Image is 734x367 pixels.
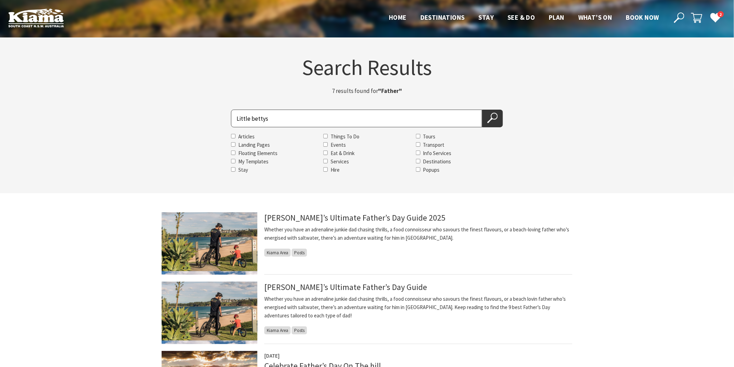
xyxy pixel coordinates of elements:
label: Info Services [423,150,452,156]
label: Hire [331,167,340,173]
span: Home [389,13,407,22]
span: Kiama Area [264,249,291,257]
span: See & Do [507,13,535,22]
label: Articles [238,133,255,140]
label: Eat & Drink [331,150,355,156]
span: Posts [292,326,307,334]
label: Tours [423,133,436,140]
span: Stay [479,13,494,22]
label: Stay [238,167,248,173]
span: Plan [549,13,565,22]
label: Floating Elements [238,150,278,156]
label: My Templates [238,158,268,165]
h1: Search Results [162,57,572,78]
p: 7 results found for [280,86,454,96]
label: Things To Do [331,133,359,140]
span: Book now [626,13,659,22]
input: Search for: [231,110,482,127]
label: Popups [423,167,440,173]
a: [PERSON_NAME]’s Ultimate Father’s Day Guide 2025 [264,212,445,223]
nav: Main Menu [382,12,666,24]
strong: "Father" [378,87,402,95]
label: Destinations [423,158,451,165]
span: [DATE] [264,352,280,359]
span: What’s On [578,13,612,22]
label: Landing Pages [238,142,270,148]
span: Destinations [420,13,465,22]
label: Transport [423,142,445,148]
p: Whether you have an adrenaline junkie dad chasing thrills, a food connoisseur who savours the fin... [264,225,572,242]
img: Kiama Logo [8,8,64,27]
span: 2 [718,11,724,18]
span: Kiama Area [264,326,291,334]
a: [PERSON_NAME]’s Ultimate Father’s Day Guide [264,282,427,292]
p: Whether you have an adrenaline junkie dad chasing thrills, a food connoisseur who savours the fin... [264,295,572,320]
a: 2 [710,12,720,23]
label: Events [331,142,346,148]
label: Services [331,158,349,165]
span: Posts [292,249,307,257]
